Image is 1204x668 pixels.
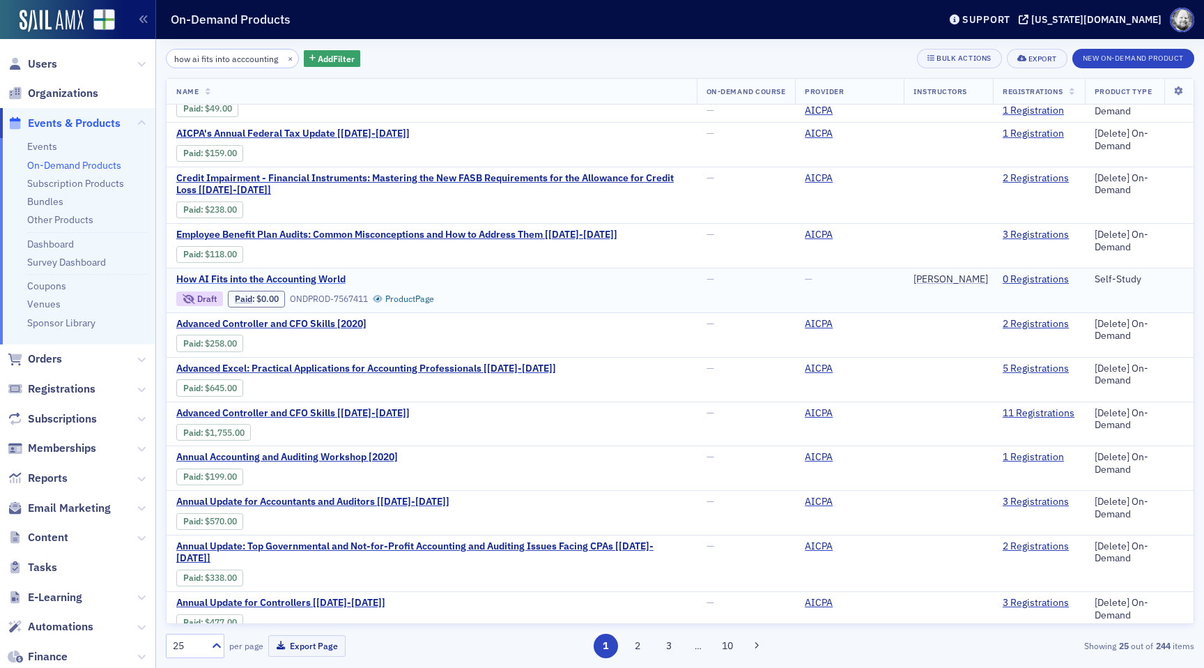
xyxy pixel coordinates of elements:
[1095,540,1184,565] div: [Delete] On-Demand
[176,496,449,508] span: Annual Update for Accountants and Auditors [2021-2022]
[962,13,1010,26] div: Support
[28,501,111,516] span: Email Marketing
[183,471,205,482] span: :
[28,381,95,397] span: Registrations
[205,338,237,349] span: $258.00
[176,513,243,530] div: Paid: 3 - $57000
[805,451,843,464] a: AICPA
[707,105,714,117] span: —
[8,381,95,397] a: Registrations
[707,86,785,96] span: On-Demand Course
[166,49,299,68] input: Search…
[27,159,121,172] a: On-Demand Products
[913,273,988,286] a: [PERSON_NAME]
[805,318,843,331] a: AICPA
[707,362,714,374] span: —
[205,572,237,583] span: $338.00
[1095,86,1152,96] span: Product Type
[805,128,843,140] a: AICPA
[625,634,649,658] button: 2
[27,177,124,190] a: Subscription Products
[171,11,291,28] h1: On-Demand Products
[20,10,84,32] img: SailAMX
[235,294,256,304] span: :
[197,295,217,303] div: Draft
[716,634,740,658] button: 10
[1116,639,1131,652] strong: 25
[205,249,237,259] span: $118.00
[176,335,243,351] div: Paid: 2 - $25800
[183,249,205,259] span: :
[8,411,97,427] a: Subscriptions
[183,617,201,628] a: Paid
[176,363,556,375] a: Advanced Excel: Practical Applications for Accounting Professionals [[DATE]-[DATE]]
[707,317,714,330] span: —
[235,294,252,304] a: Paid
[176,496,449,508] a: Annual Update for Accountants and Auditors [[DATE]-[DATE]]
[1095,496,1184,520] div: [Delete] On-Demand
[205,427,245,438] span: $1,755.00
[1095,318,1184,342] div: [Delete] On-Demand
[1003,451,1064,464] a: 1 Registration
[28,351,62,367] span: Orders
[8,56,57,72] a: Users
[8,619,93,635] a: Automations
[707,495,714,508] span: —
[28,411,97,427] span: Subscriptions
[205,204,237,215] span: $238.00
[707,407,714,419] span: —
[28,560,57,575] span: Tasks
[183,572,201,583] a: Paid
[176,451,410,464] a: Annual Accounting and Auditing Workshop [2020]
[28,649,68,665] span: Finance
[183,572,205,583] span: :
[183,338,205,349] span: :
[176,273,410,286] span: How AI Fits into the Accounting World
[1153,639,1173,652] strong: 244
[176,229,617,241] span: Employee Benefit Plan Audits: Common Misconceptions and How to Address Them [2019-2020]
[707,127,714,139] span: —
[8,530,68,545] a: Content
[657,634,681,658] button: 3
[176,363,556,375] span: Advanced Excel: Practical Applications for Accounting Professionals [2021-2022]
[183,471,201,482] a: Paid
[205,103,232,114] span: $49.00
[8,501,111,516] a: Email Marketing
[176,469,243,485] div: Paid: 1 - $19900
[176,597,410,609] span: Annual Update for Controllers [2021-2022]
[176,570,243,586] div: Paid: 2 - $33800
[1003,496,1069,508] a: 3 Registrations
[805,597,843,609] a: AICPA
[1095,597,1184,621] div: [Delete] On-Demand
[176,86,199,96] span: Name
[1019,15,1166,24] button: [US_STATE][DOMAIN_NAME]
[8,116,121,131] a: Events & Products
[1003,318,1069,331] a: 2 Registrations
[318,52,355,65] span: Add Filter
[205,383,237,393] span: $645.00
[1003,229,1069,241] a: 3 Registrations
[284,52,297,64] button: ×
[28,590,82,605] span: E-Learning
[229,639,263,652] label: per page
[1003,363,1069,375] a: 5 Registrations
[183,516,205,526] span: :
[917,49,1001,68] button: Bulk Actions
[176,100,238,117] div: Paid: 1 - $4900
[28,56,57,72] span: Users
[27,256,106,268] a: Survey Dashboard
[176,407,410,420] span: Advanced Controller and CFO Skills [2021-2022]
[183,103,205,114] span: :
[1095,93,1184,117] div: [Delete] On-Demand
[176,379,243,396] div: Paid: 5 - $64500
[183,249,201,259] a: Paid
[8,351,62,367] a: Orders
[1003,105,1064,118] a: 1 Registration
[913,86,967,96] span: Instructors
[27,213,93,226] a: Other Products
[1072,51,1194,63] a: New On-Demand Product
[205,148,237,158] span: $159.00
[28,471,68,486] span: Reports
[176,291,223,306] div: Draft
